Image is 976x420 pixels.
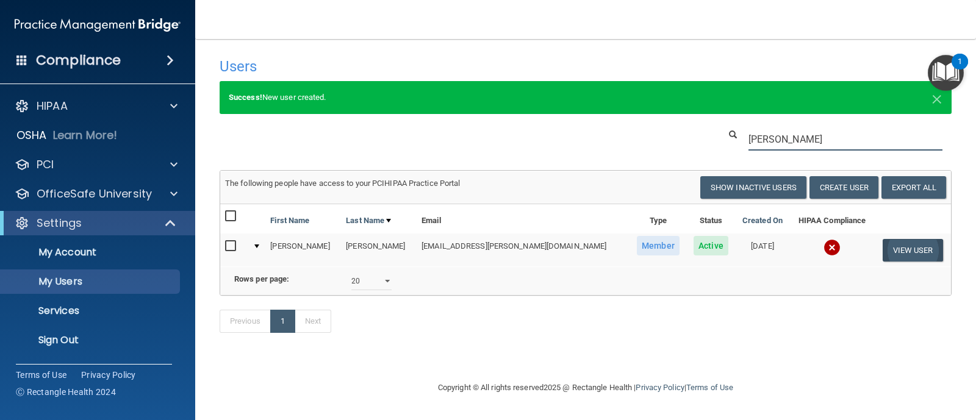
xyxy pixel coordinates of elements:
b: Rows per page: [234,274,289,283]
td: [DATE] [735,233,790,266]
p: PCI [37,157,54,172]
button: Create User [809,176,878,199]
img: cross.ca9f0e7f.svg [823,239,841,256]
th: Email [417,204,630,233]
td: [PERSON_NAME] [341,233,417,266]
p: OfficeSafe University [37,187,152,201]
p: Settings [37,216,82,230]
div: 1 [958,62,962,77]
span: Member [637,236,680,255]
button: Show Inactive Users [700,176,806,199]
a: Previous [220,310,271,333]
a: OfficeSafe University [15,187,178,201]
td: [EMAIL_ADDRESS][PERSON_NAME][DOMAIN_NAME] [417,233,630,266]
span: Active [694,236,728,255]
p: OSHA [16,128,47,143]
th: Type [630,204,687,233]
a: Terms of Use [16,369,66,381]
a: 1 [270,310,295,333]
a: HIPAA [15,99,178,113]
a: Last Name [346,213,391,228]
a: Privacy Policy [81,369,136,381]
img: PMB logo [15,13,181,37]
a: First Name [270,213,309,228]
button: Open Resource Center, 1 new notification [928,55,964,91]
span: × [931,85,942,110]
a: Next [295,310,331,333]
span: Ⓒ Rectangle Health 2024 [16,386,116,398]
p: My Users [8,276,174,288]
span: The following people have access to your PCIHIPAA Practice Portal [225,179,461,188]
div: Copyright © All rights reserved 2025 @ Rectangle Health | | [363,368,808,407]
button: View User [883,239,943,262]
button: Close [931,90,942,105]
a: Terms of Use [686,383,733,392]
input: Search [748,128,942,151]
p: Services [8,305,174,317]
h4: Users [220,59,639,74]
strong: Success! [229,93,262,102]
th: Status [687,204,735,233]
a: Export All [881,176,946,199]
td: [PERSON_NAME] [265,233,341,266]
iframe: Drift Widget Chat Controller [766,334,961,382]
p: Sign Out [8,334,174,346]
a: Settings [15,216,177,230]
a: PCI [15,157,178,172]
a: Created On [742,213,783,228]
h4: Compliance [36,52,121,69]
th: HIPAA Compliance [790,204,874,233]
p: HIPAA [37,99,68,113]
p: Learn More! [53,128,118,143]
div: New user created. [220,81,952,114]
a: Privacy Policy [636,383,684,392]
p: My Account [8,246,174,258]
